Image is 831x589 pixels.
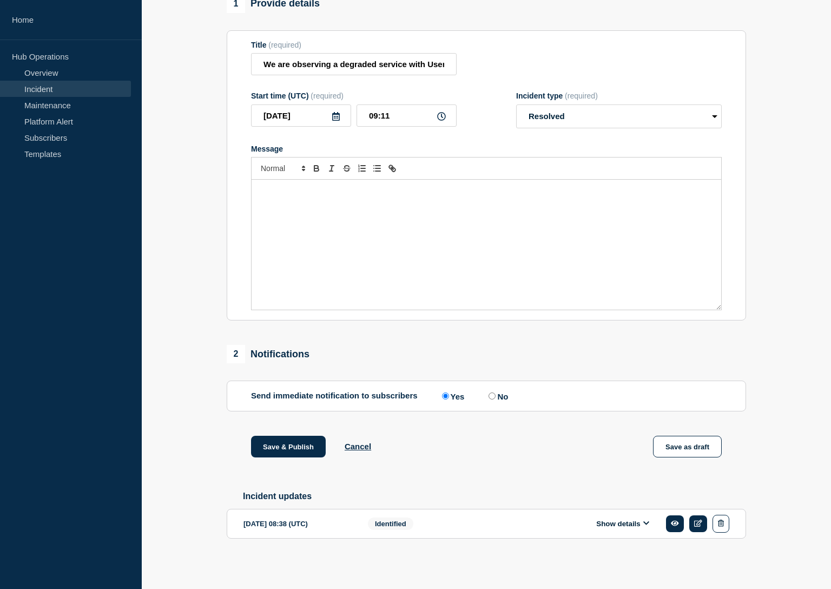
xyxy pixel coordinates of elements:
[516,104,722,128] select: Incident type
[251,91,457,100] div: Start time (UTC)
[251,391,722,401] div: Send immediate notification to subscribers
[439,391,465,401] label: Yes
[486,391,508,401] label: No
[385,162,400,175] button: Toggle link
[345,442,371,451] button: Cancel
[227,345,245,363] span: 2
[251,436,326,457] button: Save & Publish
[309,162,324,175] button: Toggle bold text
[489,392,496,400] input: No
[516,91,722,100] div: Incident type
[256,162,309,175] span: Font size
[251,41,457,49] div: Title
[565,91,598,100] span: (required)
[311,91,344,100] span: (required)
[251,53,457,75] input: Title
[368,518,413,530] span: Identified
[653,436,722,457] button: Save as draft
[339,162,354,175] button: Toggle strikethrough text
[243,515,352,533] div: [DATE] 08:38 (UTC)
[227,345,309,363] div: Notifications
[324,162,339,175] button: Toggle italic text
[357,104,457,127] input: HH:MM
[251,145,722,153] div: Message
[251,104,351,127] input: YYYY-MM-DD
[354,162,370,175] button: Toggle ordered list
[252,180,721,310] div: Message
[243,492,746,501] h2: Incident updates
[593,519,652,528] button: Show details
[442,392,449,400] input: Yes
[268,41,301,49] span: (required)
[370,162,385,175] button: Toggle bulleted list
[251,391,418,401] p: Send immediate notification to subscribers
